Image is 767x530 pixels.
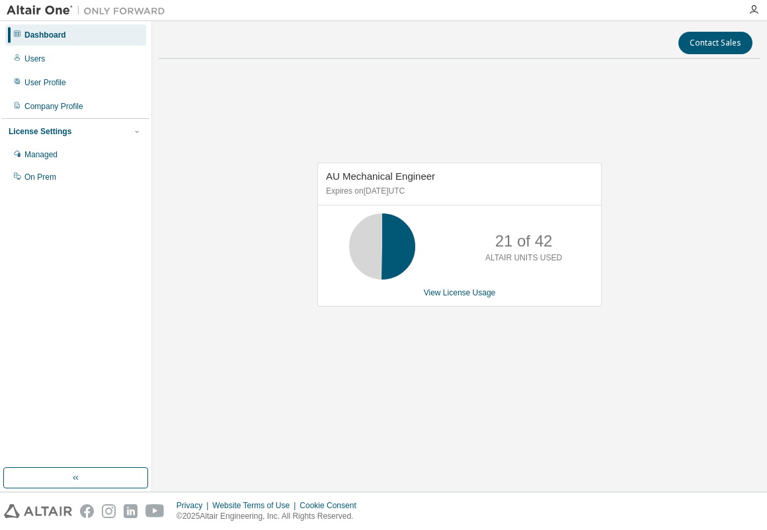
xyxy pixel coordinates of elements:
[24,149,58,160] div: Managed
[9,126,71,137] div: License Settings
[177,500,212,511] div: Privacy
[326,170,435,182] span: AU Mechanical Engineer
[145,504,165,518] img: youtube.svg
[326,186,590,197] p: Expires on [DATE] UTC
[24,101,83,112] div: Company Profile
[24,54,45,64] div: Users
[7,4,172,17] img: Altair One
[300,500,364,511] div: Cookie Consent
[424,288,496,297] a: View License Usage
[24,77,66,88] div: User Profile
[485,252,562,264] p: ALTAIR UNITS USED
[678,32,752,54] button: Contact Sales
[495,230,553,252] p: 21 of 42
[24,172,56,182] div: On Prem
[102,504,116,518] img: instagram.svg
[212,500,300,511] div: Website Terms of Use
[177,511,364,522] p: © 2025 Altair Engineering, Inc. All Rights Reserved.
[4,504,72,518] img: altair_logo.svg
[124,504,138,518] img: linkedin.svg
[24,30,66,40] div: Dashboard
[80,504,94,518] img: facebook.svg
